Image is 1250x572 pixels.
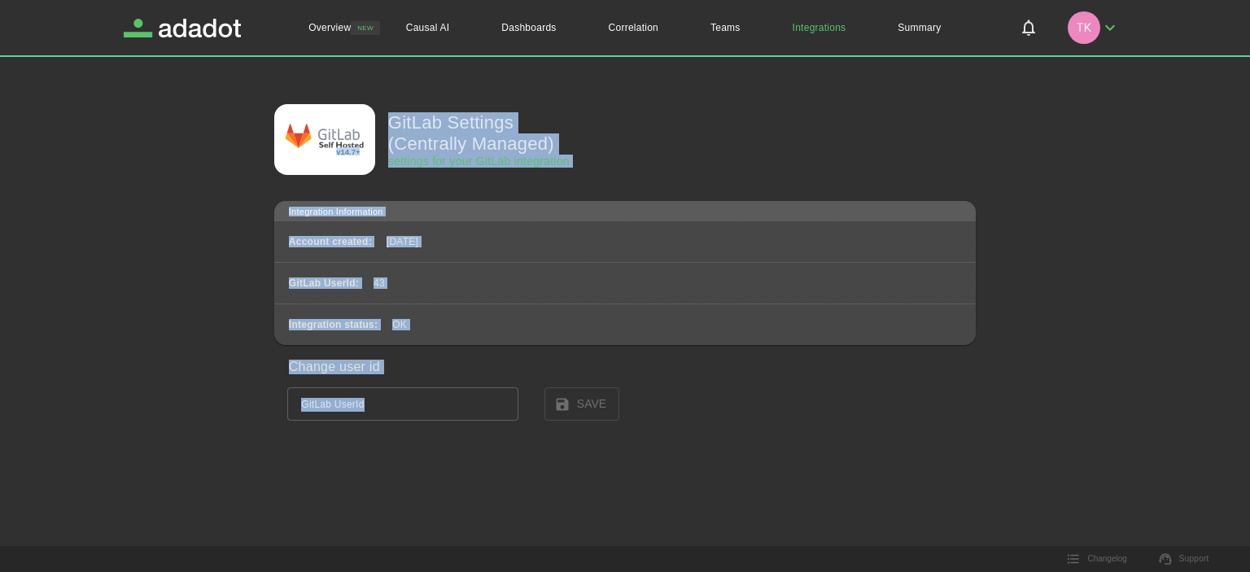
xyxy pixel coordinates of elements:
strong: Account created: [289,236,372,247]
a: Support [1150,547,1219,571]
img: Themelina Kouzoumpasi [1068,11,1100,44]
h1: (Centrally Managed) [388,133,570,155]
text: v14.7+ [336,147,361,156]
button: Themelina Kouzoumpasi [1061,7,1126,49]
strong: Integration status: [289,319,378,330]
h2: [DATE] [387,236,418,247]
button: Changelog [1058,547,1136,571]
a: Adadot Homepage [124,19,241,37]
button: Notifications [1009,8,1048,47]
p: Integration Information [274,201,976,221]
h2: Change user id [289,360,618,374]
strong: GitLab UserId: [289,277,359,289]
h2: settings for your GitLab integration [388,155,570,168]
h2: 43 [374,277,385,289]
h1: GitLab Settings [388,112,570,155]
h2: OK [392,319,407,330]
